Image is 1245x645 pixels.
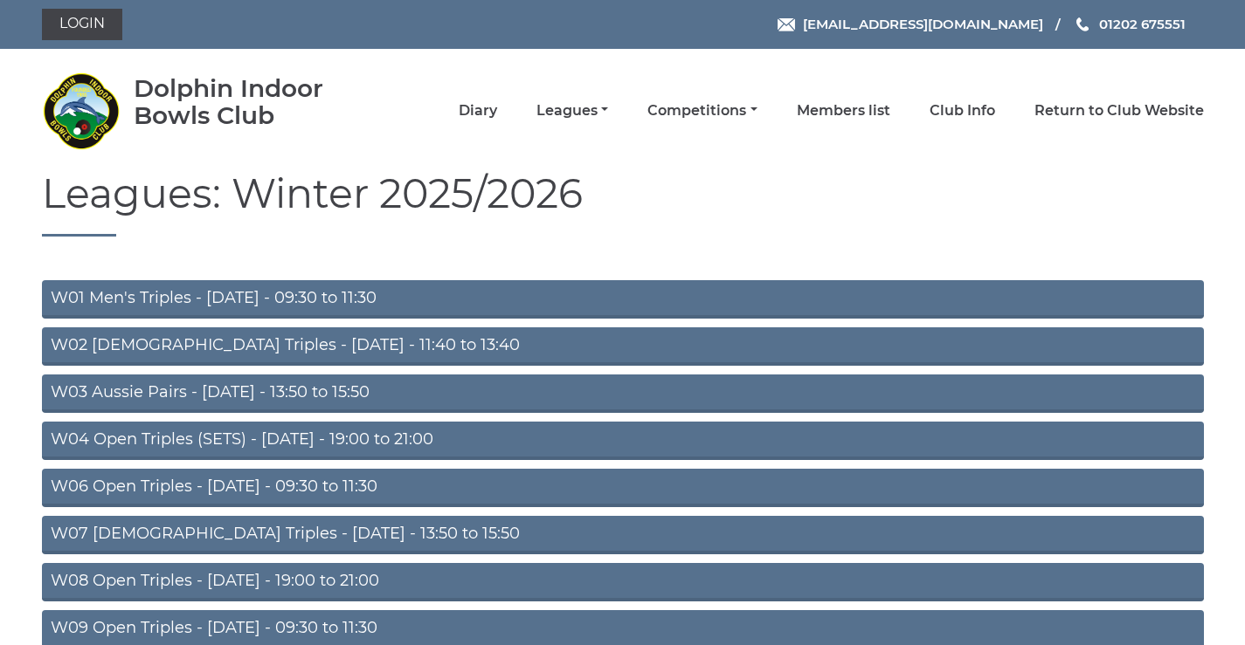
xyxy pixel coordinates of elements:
a: Club Info [930,101,995,120]
a: Members list [797,101,890,120]
a: W02 [DEMOGRAPHIC_DATA] Triples - [DATE] - 11:40 to 13:40 [42,327,1204,366]
img: Dolphin Indoor Bowls Club [42,72,121,150]
a: Phone us 01202 675551 [1074,14,1186,34]
div: Dolphin Indoor Bowls Club [134,75,374,129]
span: [EMAIL_ADDRESS][DOMAIN_NAME] [803,16,1043,32]
a: W08 Open Triples - [DATE] - 19:00 to 21:00 [42,563,1204,601]
a: W03 Aussie Pairs - [DATE] - 13:50 to 15:50 [42,374,1204,413]
h1: Leagues: Winter 2025/2026 [42,172,1204,237]
a: W01 Men's Triples - [DATE] - 09:30 to 11:30 [42,280,1204,319]
a: Login [42,9,122,40]
img: Phone us [1076,17,1089,31]
span: 01202 675551 [1099,16,1186,32]
a: W07 [DEMOGRAPHIC_DATA] Triples - [DATE] - 13:50 to 15:50 [42,516,1204,554]
a: Email [EMAIL_ADDRESS][DOMAIN_NAME] [778,14,1043,34]
a: Return to Club Website [1034,101,1204,120]
a: W06 Open Triples - [DATE] - 09:30 to 11:30 [42,469,1204,507]
a: Competitions [647,101,757,120]
a: Diary [459,101,497,120]
a: W04 Open Triples (SETS) - [DATE] - 19:00 to 21:00 [42,422,1204,460]
a: Leagues [536,101,608,120]
img: Email [778,18,795,31]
